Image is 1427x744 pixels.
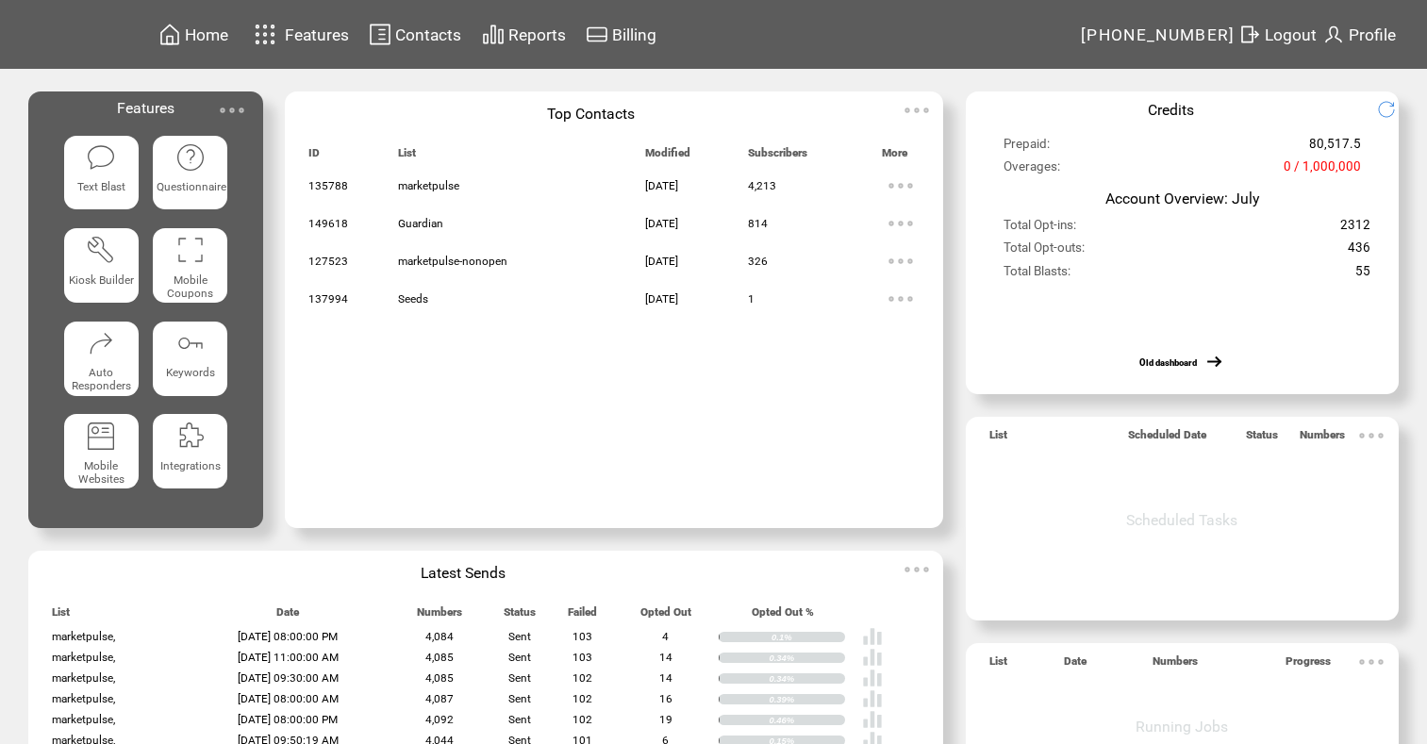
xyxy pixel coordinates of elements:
[153,136,227,214] a: Questionnaire
[1139,357,1197,368] a: Old dashboard
[1148,101,1194,119] span: Credits
[249,19,282,50] img: features.svg
[417,605,462,627] span: Numbers
[86,421,116,451] img: mobile-websites.svg
[1348,240,1370,263] span: 436
[1319,20,1399,49] a: Profile
[52,605,70,627] span: List
[52,713,115,726] span: marketpulse,
[398,217,443,230] span: Guardian
[882,242,920,280] img: ellypsis.svg
[157,180,226,193] span: Questionnaire
[1004,218,1076,240] span: Total Opt-ins:
[308,217,348,230] span: 149618
[167,273,213,300] span: Mobile Coupons
[153,228,227,306] a: Mobile Coupons
[153,322,227,400] a: Keywords
[395,25,461,44] span: Contacts
[572,713,592,726] span: 102
[862,626,883,647] img: poll%20-%20white.svg
[572,651,592,664] span: 103
[238,651,339,664] span: [DATE] 11:00:00 AM
[175,235,206,265] img: coupons.svg
[989,428,1007,450] span: List
[659,713,672,726] span: 19
[52,671,115,685] span: marketpulse,
[175,421,206,451] img: integrations.svg
[1004,159,1060,182] span: Overages:
[1105,190,1259,207] span: Account Overview: July
[882,205,920,242] img: ellypsis.svg
[1246,428,1278,450] span: Status
[748,146,807,168] span: Subscribers
[1126,511,1237,529] span: Scheduled Tasks
[398,179,459,192] span: marketpulse
[175,142,206,173] img: questionnaire.svg
[572,671,592,685] span: 102
[645,255,678,268] span: [DATE]
[1004,137,1050,159] span: Prepaid:
[52,651,115,664] span: marketpulse,
[425,671,454,685] span: 4,085
[659,671,672,685] span: 14
[1355,264,1370,287] span: 55
[52,630,115,643] span: marketpulse,
[508,692,531,705] span: Sent
[117,99,174,117] span: Features
[86,328,116,358] img: auto-responders.svg
[1265,25,1317,44] span: Logout
[1309,137,1361,159] span: 80,517.5
[572,692,592,705] span: 102
[425,713,454,726] span: 4,092
[898,91,936,129] img: ellypsis.svg
[769,694,844,705] div: 0.39%
[77,180,125,193] span: Text Blast
[64,414,139,492] a: Mobile Websites
[645,179,678,192] span: [DATE]
[153,414,227,492] a: Integrations
[1136,718,1228,736] span: Running Jobs
[479,20,569,49] a: Reports
[1349,25,1396,44] span: Profile
[425,630,454,643] span: 4,084
[898,551,936,588] img: ellypsis.svg
[612,25,656,44] span: Billing
[276,605,299,627] span: Date
[769,715,844,726] div: 0.46%
[748,217,768,230] span: 814
[1286,654,1331,676] span: Progress
[308,179,348,192] span: 135788
[1153,654,1198,676] span: Numbers
[425,651,454,664] span: 4,085
[398,146,416,168] span: List
[72,366,131,392] span: Auto Responders
[482,23,505,46] img: chart.svg
[862,709,883,730] img: poll%20-%20white.svg
[586,23,608,46] img: creidtcard.svg
[398,255,507,268] span: marketpulse-nonopen
[185,25,228,44] span: Home
[989,654,1007,676] span: List
[308,146,320,168] span: ID
[1236,20,1319,49] a: Logout
[285,25,349,44] span: Features
[213,91,251,129] img: ellypsis.svg
[64,322,139,400] a: Auto Responders
[1004,264,1070,287] span: Total Blasts:
[1340,218,1370,240] span: 2312
[175,328,206,358] img: keywords.svg
[166,366,215,379] span: Keywords
[508,25,566,44] span: Reports
[238,713,338,726] span: [DATE] 08:00:00 PM
[78,459,124,486] span: Mobile Websites
[772,632,845,643] div: 0.1%
[508,671,531,685] span: Sent
[1238,23,1261,46] img: exit.svg
[882,280,920,318] img: ellypsis.svg
[583,20,659,49] a: Billing
[369,23,391,46] img: contacts.svg
[398,292,428,306] span: Seeds
[1128,428,1206,450] span: Scheduled Date
[1352,643,1390,681] img: ellypsis.svg
[547,105,635,123] span: Top Contacts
